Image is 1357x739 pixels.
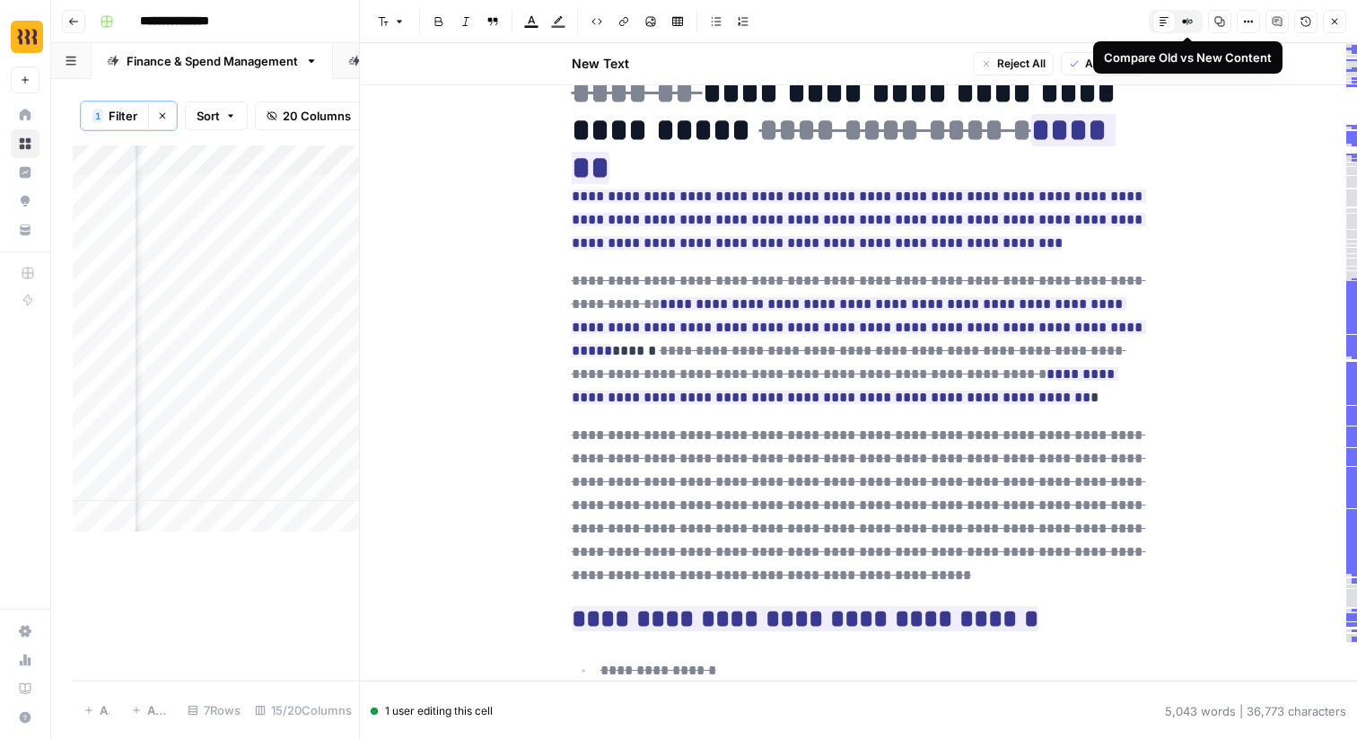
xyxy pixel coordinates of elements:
a: Global Hiring [333,43,474,79]
img: Rippling Logo [11,21,43,53]
button: Help + Support [11,703,39,732]
div: 1 [92,109,103,123]
button: Add 10 Rows [120,696,180,725]
button: Sort [185,101,248,130]
span: 20 Columns [283,107,351,125]
div: 1 user editing this cell [371,703,493,719]
a: Browse [11,129,39,158]
h2: New Text [572,55,629,73]
div: 7 Rows [180,696,248,725]
a: Learning Hub [11,674,39,703]
button: Add Row [73,696,120,725]
a: Usage [11,646,39,674]
div: 15/20 Columns [248,696,359,725]
span: Sort [197,107,220,125]
button: Accept All [1061,52,1146,75]
button: Reject All [973,52,1054,75]
a: Opportunities [11,187,39,216]
span: Accept All [1085,56,1138,72]
a: Home [11,101,39,129]
a: Insights [11,158,39,187]
a: Your Data [11,216,39,244]
span: Add Row [100,701,109,719]
span: 1 [95,109,101,123]
a: Settings [11,617,39,646]
div: 5,043 words | 36,773 characters [1165,702,1346,720]
button: 1Filter [81,101,148,130]
div: Compare Old vs New Content [1104,48,1272,66]
div: Finance & Spend Management [127,52,298,70]
span: Add 10 Rows [147,701,170,719]
button: Workspace: Rippling [11,14,39,59]
span: Reject All [997,56,1046,72]
button: 20 Columns [255,101,363,130]
a: Finance & Spend Management [92,43,333,79]
span: Filter [109,107,137,125]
